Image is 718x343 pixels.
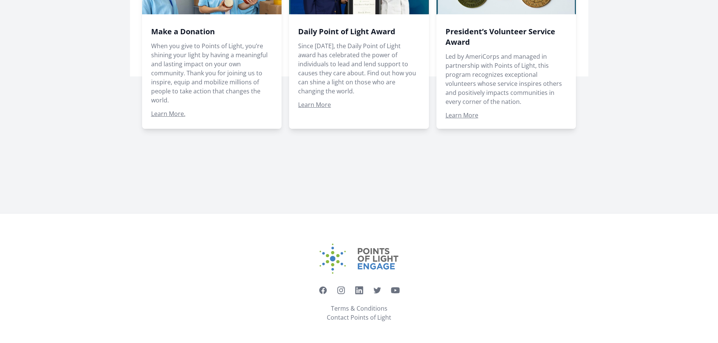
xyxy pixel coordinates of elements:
img: Points of Light Engage [320,244,399,274]
a: Contact Points of Light [327,313,391,322]
a: President’s Volunteer Service Award [445,26,555,47]
a: Daily Point of Light Award [298,26,395,37]
a: Terms & Conditions [331,304,387,313]
a: Make a Donation [151,26,215,37]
